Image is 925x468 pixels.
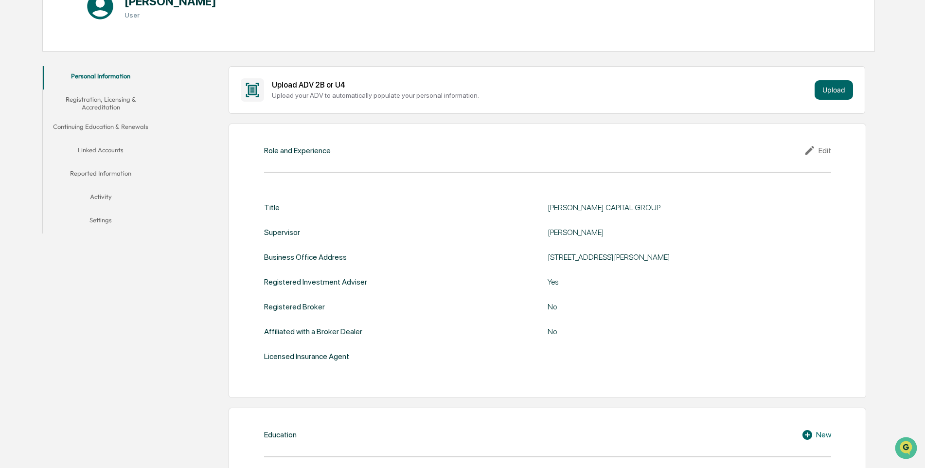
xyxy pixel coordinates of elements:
button: Personal Information [43,66,159,90]
div: Start new chat [33,74,160,84]
div: Upload ADV 2B or U4 [272,80,810,90]
div: Licensed Insurance Agent [264,352,349,361]
div: Upload your ADV to automatically populate your personal information. [272,91,810,99]
iframe: Open customer support [894,436,920,462]
div: [PERSON_NAME] [548,228,791,237]
div: secondary tabs example [43,66,159,234]
span: Attestations [80,123,121,132]
h3: User [125,11,216,19]
button: Activity [43,187,159,210]
button: Linked Accounts [43,140,159,163]
div: 🖐️ [10,124,18,131]
div: Yes [548,277,791,287]
div: Registered Broker [264,302,325,311]
button: Reported Information [43,163,159,187]
div: 🔎 [10,142,18,150]
div: Role and Experience [264,146,331,155]
button: Registration, Licensing & Accreditation [43,90,159,117]
span: Pylon [97,165,118,172]
a: 🗄️Attestations [67,119,125,136]
button: Start new chat [165,77,177,89]
div: Supervisor [264,228,300,237]
div: Affiliated with a Broker Dealer [264,327,362,336]
div: No [548,302,791,311]
a: 🔎Data Lookup [6,137,65,155]
a: 🖐️Preclearance [6,119,67,136]
p: How can we help? [10,20,177,36]
div: Edit [804,144,831,156]
button: Upload [815,80,853,100]
div: Title [264,203,280,212]
div: We're available if you need us! [33,84,123,92]
img: 1746055101610-c473b297-6a78-478c-a979-82029cc54cd1 [10,74,27,92]
span: Preclearance [19,123,63,132]
div: Business Office Address [264,252,347,262]
div: [STREET_ADDRESS][PERSON_NAME] [548,252,791,262]
div: New [801,429,831,441]
button: Continuing Education & Renewals [43,117,159,140]
div: 🗄️ [71,124,78,131]
div: No [548,327,791,336]
div: [PERSON_NAME] CAPITAL GROUP [548,203,791,212]
button: Settings [43,210,159,234]
a: Powered byPylon [69,164,118,172]
span: Data Lookup [19,141,61,151]
div: Registered Investment Adviser [264,277,367,287]
div: Education [264,430,297,439]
